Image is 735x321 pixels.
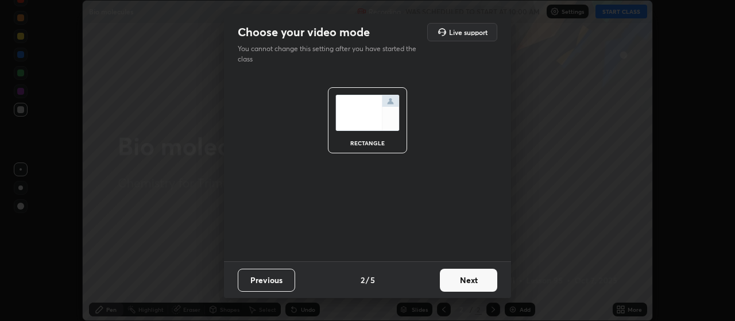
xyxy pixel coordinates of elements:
p: You cannot change this setting after you have started the class [238,44,424,64]
h4: 2 [361,274,365,286]
h5: Live support [449,29,488,36]
h4: / [366,274,369,286]
h2: Choose your video mode [238,25,370,40]
button: Next [440,269,497,292]
div: rectangle [345,140,390,146]
h4: 5 [370,274,375,286]
button: Previous [238,269,295,292]
img: normalScreenIcon.ae25ed63.svg [335,95,400,131]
